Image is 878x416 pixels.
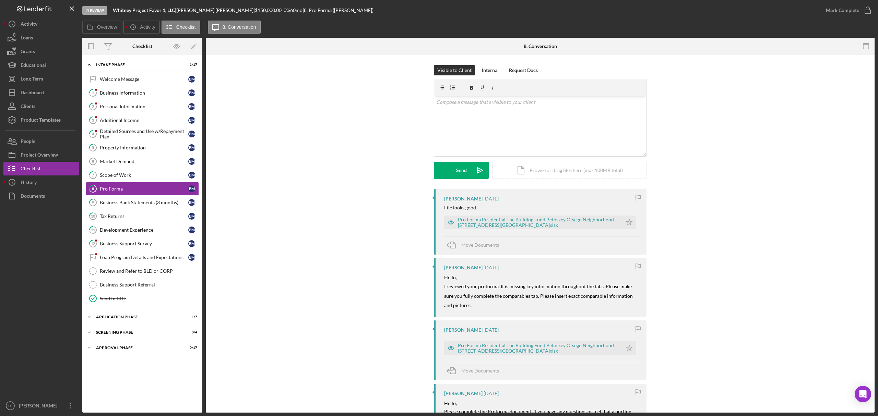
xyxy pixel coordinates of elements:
div: People [21,134,35,150]
time: 2025-08-01 15:23 [484,265,499,270]
button: Loans [3,31,79,45]
button: Move Documents [444,236,506,254]
a: 11Development ExperienceBM [86,223,199,237]
a: 2Personal InformationBM [86,100,199,113]
div: | 8. Pro Forma ([PERSON_NAME]) [302,8,373,13]
button: Activity [3,17,79,31]
div: B M [188,213,195,220]
div: Open Intercom Messenger [855,386,871,402]
div: Product Templates [21,113,61,129]
div: Review and Refer to BLD or CORP [100,268,199,274]
div: Documents [21,189,45,205]
div: Business Bank Statements (3 months) [100,200,188,205]
mark: I reviewed your proforma. It is missing key information throughout the tabs. Please make sure you... [444,283,634,308]
div: Development Experience [100,227,188,233]
time: 2025-08-01 20:50 [484,196,499,201]
div: Educational [21,58,46,74]
button: Dashboard [3,86,79,99]
div: Request Docs [509,65,538,75]
a: 8Pro FormaBM [86,182,199,196]
tspan: 12 [91,241,95,246]
div: 60 mo [290,8,302,13]
a: Grants [3,45,79,58]
div: B M [188,103,195,110]
div: B M [188,131,195,137]
a: 10Tax ReturnsBM [86,209,199,223]
div: Dashboard [21,86,44,101]
a: 9Business Bank Statements (3 months)BM [86,196,199,209]
div: B M [188,89,195,96]
button: 8. Conversation [208,21,261,34]
a: Review and Refer to BLD or CORP [86,264,199,278]
button: Move Documents [444,362,506,379]
a: 3Additional IncomeBM [86,113,199,127]
button: Activity [123,21,159,34]
div: Grants [21,45,35,60]
div: B M [188,254,195,261]
div: 0 / 17 [185,346,197,350]
div: Internal [482,65,499,75]
a: Checklist [3,162,79,175]
div: Long-Term [21,72,43,87]
div: Approval Phase [96,346,180,350]
div: [PERSON_NAME] [PERSON_NAME] | [176,8,255,13]
a: 7Scope of WorkBM [86,168,199,182]
div: [PERSON_NAME] [444,196,483,201]
button: Mark Complete [819,3,875,17]
div: Intake Phase [96,63,180,67]
tspan: 5 [92,145,94,150]
div: Screening Phase [96,330,180,334]
div: Market Demand [100,159,188,164]
div: Pro Forma [100,186,188,192]
div: 8. Conversation [524,44,557,49]
button: History [3,175,79,189]
button: LS[PERSON_NAME] [3,399,79,413]
div: Pro Forma Residential The Building Fund Petoskey Otsego Neighborhood [STREET_ADDRESS][GEOGRAPHIC_... [458,343,619,354]
div: Visible to Client [437,65,472,75]
button: Documents [3,189,79,203]
button: Pro Forma Residential The Building Fund Petoskey Otsego Neighborhood [STREET_ADDRESS][GEOGRAPHIC_... [444,341,636,355]
div: B M [188,227,195,233]
div: $150,000.00 [255,8,284,13]
a: Loan Program Details and ExpectationsBM [86,250,199,264]
div: History [21,175,37,191]
div: B M [188,172,195,179]
button: Educational [3,58,79,72]
div: Application Phase [96,315,180,319]
div: 1 / 7 [185,315,197,319]
label: Overview [97,24,117,30]
tspan: 2 [92,104,94,109]
div: Business Information [100,90,188,96]
div: B M [188,144,195,151]
button: Visible to Client [434,65,475,75]
div: Scope of Work [100,172,188,178]
tspan: 1 [92,90,94,95]
tspan: 6 [92,159,94,163]
a: Send to BLD [86,292,199,305]
time: 2025-08-01 03:47 [484,327,499,333]
b: Whitney Project Favor 1, LLC [113,7,175,13]
tspan: 4 [92,132,94,136]
button: Product Templates [3,113,79,127]
div: Loans [21,31,33,46]
div: 1 / 17 [185,63,197,67]
div: Pro Forma Residential The Building Fund Petoskey Otsego Neighborhood [STREET_ADDRESS][GEOGRAPHIC_... [458,217,619,228]
button: Send [434,162,489,179]
button: People [3,134,79,148]
a: Project Overview [3,148,79,162]
label: 8. Conversation [223,24,256,30]
div: [PERSON_NAME] [444,391,483,396]
button: Long-Term [3,72,79,86]
div: B M [188,240,195,247]
span: Move Documents [461,368,499,374]
tspan: 8 [92,186,94,191]
a: Welcome MessageBM [86,72,199,86]
button: Clients [3,99,79,113]
div: [PERSON_NAME] [444,327,483,333]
